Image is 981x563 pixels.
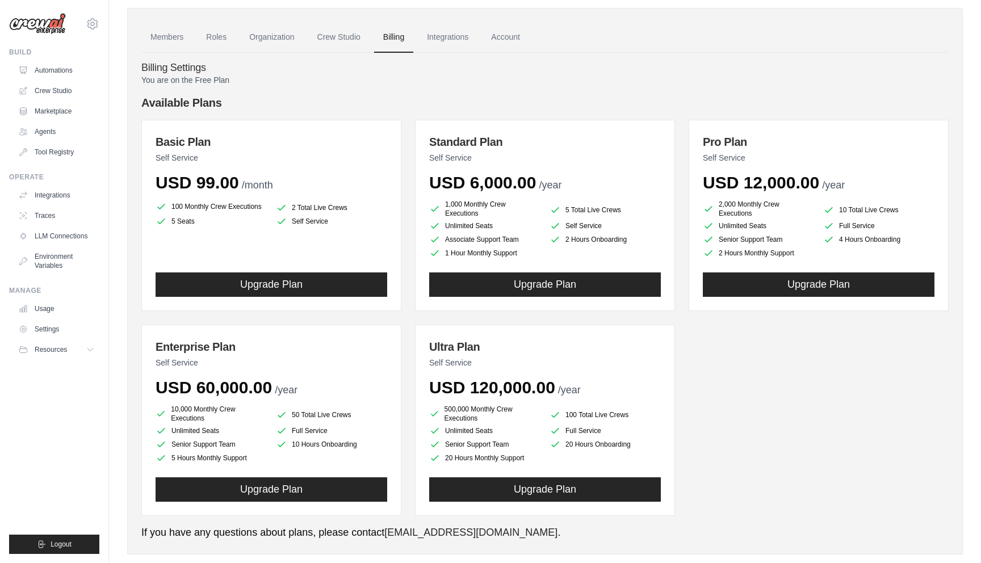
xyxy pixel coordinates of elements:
[14,227,99,245] a: LLM Connections
[418,22,477,53] a: Integrations
[308,22,370,53] a: Crew Studio
[374,22,413,53] a: Billing
[276,439,387,450] li: 10 Hours Onboarding
[539,179,561,191] span: /year
[429,378,555,397] span: USD 120,000.00
[550,234,661,245] li: 2 Hours Onboarding
[822,179,845,191] span: /year
[429,152,661,163] p: Self Service
[242,179,273,191] span: /month
[197,22,236,53] a: Roles
[14,320,99,338] a: Settings
[9,13,66,35] img: Logo
[156,152,387,163] p: Self Service
[429,220,540,232] li: Unlimited Seats
[429,247,540,259] li: 1 Hour Monthly Support
[275,384,297,396] span: /year
[9,535,99,554] button: Logout
[156,425,267,436] li: Unlimited Seats
[703,173,819,192] span: USD 12,000.00
[156,173,239,192] span: USD 99.00
[276,425,387,436] li: Full Service
[429,200,540,218] li: 1,000 Monthly Crew Executions
[703,220,814,232] li: Unlimited Seats
[429,234,540,245] li: Associate Support Team
[550,407,661,423] li: 100 Total Live Crews
[156,134,387,150] h3: Basic Plan
[35,345,67,354] span: Resources
[14,82,99,100] a: Crew Studio
[156,200,267,213] li: 100 Monthly Crew Executions
[141,95,949,111] h4: Available Plans
[482,22,529,53] a: Account
[550,425,661,436] li: Full Service
[703,152,934,163] p: Self Service
[14,143,99,161] a: Tool Registry
[429,272,661,297] button: Upgrade Plan
[14,186,99,204] a: Integrations
[156,405,267,423] li: 10,000 Monthly Crew Executions
[384,527,557,538] a: [EMAIL_ADDRESS][DOMAIN_NAME]
[429,477,661,502] button: Upgrade Plan
[156,452,267,464] li: 5 Hours Monthly Support
[703,200,814,218] li: 2,000 Monthly Crew Executions
[276,202,387,213] li: 2 Total Live Crews
[703,247,814,259] li: 2 Hours Monthly Support
[9,173,99,182] div: Operate
[141,74,949,86] p: You are on the Free Plan
[14,61,99,79] a: Automations
[429,173,536,192] span: USD 6,000.00
[141,22,192,53] a: Members
[156,477,387,502] button: Upgrade Plan
[14,247,99,275] a: Environment Variables
[703,272,934,297] button: Upgrade Plan
[823,202,934,218] li: 10 Total Live Crews
[550,202,661,218] li: 5 Total Live Crews
[156,378,272,397] span: USD 60,000.00
[550,220,661,232] li: Self Service
[156,216,267,227] li: 5 Seats
[156,272,387,297] button: Upgrade Plan
[14,102,99,120] a: Marketplace
[429,439,540,450] li: Senior Support Team
[240,22,303,53] a: Organization
[558,384,581,396] span: /year
[429,339,661,355] h3: Ultra Plan
[823,234,934,245] li: 4 Hours Onboarding
[14,300,99,318] a: Usage
[276,216,387,227] li: Self Service
[429,425,540,436] li: Unlimited Seats
[550,439,661,450] li: 20 Hours Onboarding
[429,357,661,368] p: Self Service
[9,286,99,295] div: Manage
[276,407,387,423] li: 50 Total Live Crews
[703,134,934,150] h3: Pro Plan
[823,220,934,232] li: Full Service
[429,134,661,150] h3: Standard Plan
[51,540,72,549] span: Logout
[924,509,981,563] iframe: Chat Widget
[156,357,387,368] p: Self Service
[14,207,99,225] a: Traces
[14,123,99,141] a: Agents
[141,525,949,540] p: If you have any questions about plans, please contact .
[156,439,267,450] li: Senior Support Team
[429,405,540,423] li: 500,000 Monthly Crew Executions
[156,339,387,355] h3: Enterprise Plan
[14,341,99,359] button: Resources
[9,48,99,57] div: Build
[141,62,949,74] h4: Billing Settings
[429,452,540,464] li: 20 Hours Monthly Support
[703,234,814,245] li: Senior Support Team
